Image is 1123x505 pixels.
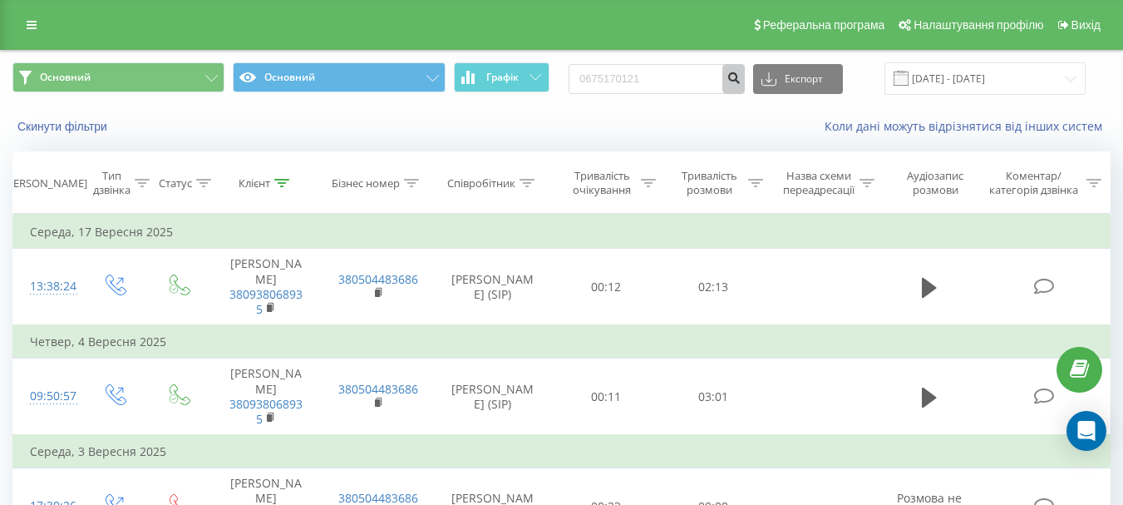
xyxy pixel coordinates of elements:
button: Експорт [753,64,843,94]
a: 380504483686 [338,271,418,287]
td: [PERSON_NAME] [210,359,322,435]
a: 380938068935 [229,286,303,317]
div: Назва схеми переадресації [782,169,855,197]
td: 03:01 [660,359,767,435]
td: [PERSON_NAME] (SIP) [433,249,553,325]
div: [PERSON_NAME] [3,176,87,191]
div: Open Intercom Messenger [1066,411,1106,451]
span: Вихід [1071,18,1101,32]
div: Тип дзвінка [93,169,131,197]
td: [PERSON_NAME] [210,249,322,325]
td: Середа, 17 Вересня 2025 [13,215,1111,249]
td: 00:11 [553,359,660,435]
div: Клієнт [239,176,270,191]
button: Основний [12,62,224,92]
a: 380938068935 [229,396,303,427]
td: 02:13 [660,249,767,325]
td: 00:12 [553,249,660,325]
div: Тривалість очікування [568,169,637,197]
td: Четвер, 4 Вересня 2025 [13,325,1111,359]
span: Налаштування профілю [914,18,1043,32]
td: Середа, 3 Вересня 2025 [13,435,1111,468]
td: [PERSON_NAME] (SIP) [433,359,553,435]
div: Статус [159,176,192,191]
span: Реферальна програма [763,18,885,32]
span: Основний [40,71,91,84]
div: 09:50:57 [30,380,65,413]
button: Основний [233,62,445,92]
div: Аудіозапис розмови [894,169,978,197]
div: Співробітник [447,176,515,191]
a: 380504483686 [338,381,418,397]
input: Пошук за номером [569,64,745,94]
div: Бізнес номер [332,176,400,191]
span: Графік [486,72,519,83]
div: 13:38:24 [30,270,65,303]
a: Коли дані можуть відрізнятися вiд інших систем [825,118,1111,134]
button: Скинути фільтри [12,119,116,134]
button: Графік [454,62,549,92]
div: Коментар/категорія дзвінка [985,169,1082,197]
div: Тривалість розмови [675,169,744,197]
